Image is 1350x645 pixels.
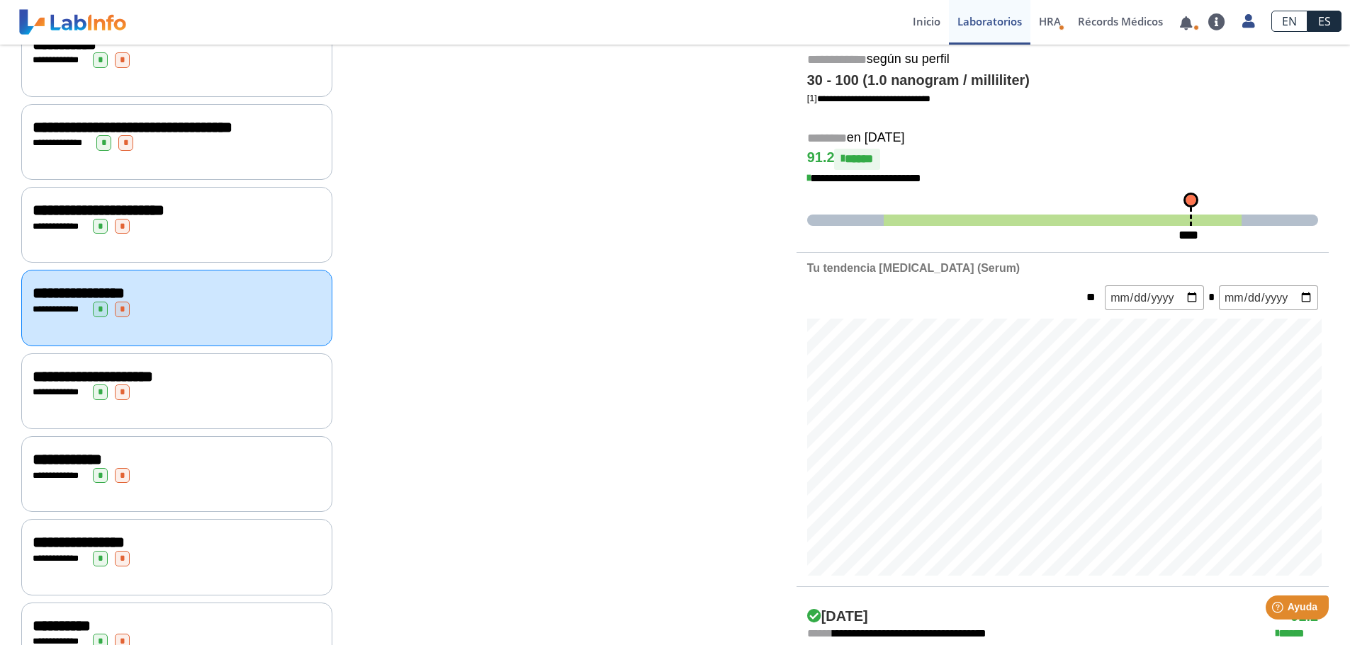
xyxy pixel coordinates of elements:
a: EN [1271,11,1307,32]
a: [1] [807,93,930,103]
h4: 91.2 [807,149,1318,170]
iframe: Help widget launcher [1224,590,1334,629]
span: HRA [1039,14,1061,28]
h5: en [DATE] [807,130,1318,147]
a: ES [1307,11,1341,32]
h4: [DATE] [807,608,868,625]
h4: 30 - 100 (1.0 nanogram / milliliter) [807,72,1318,89]
b: Tu tendencia [MEDICAL_DATA] (Serum) [807,262,1020,274]
input: mm/dd/yyyy [1219,285,1318,310]
h5: según su perfil [807,52,1318,68]
input: mm/dd/yyyy [1105,285,1204,310]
